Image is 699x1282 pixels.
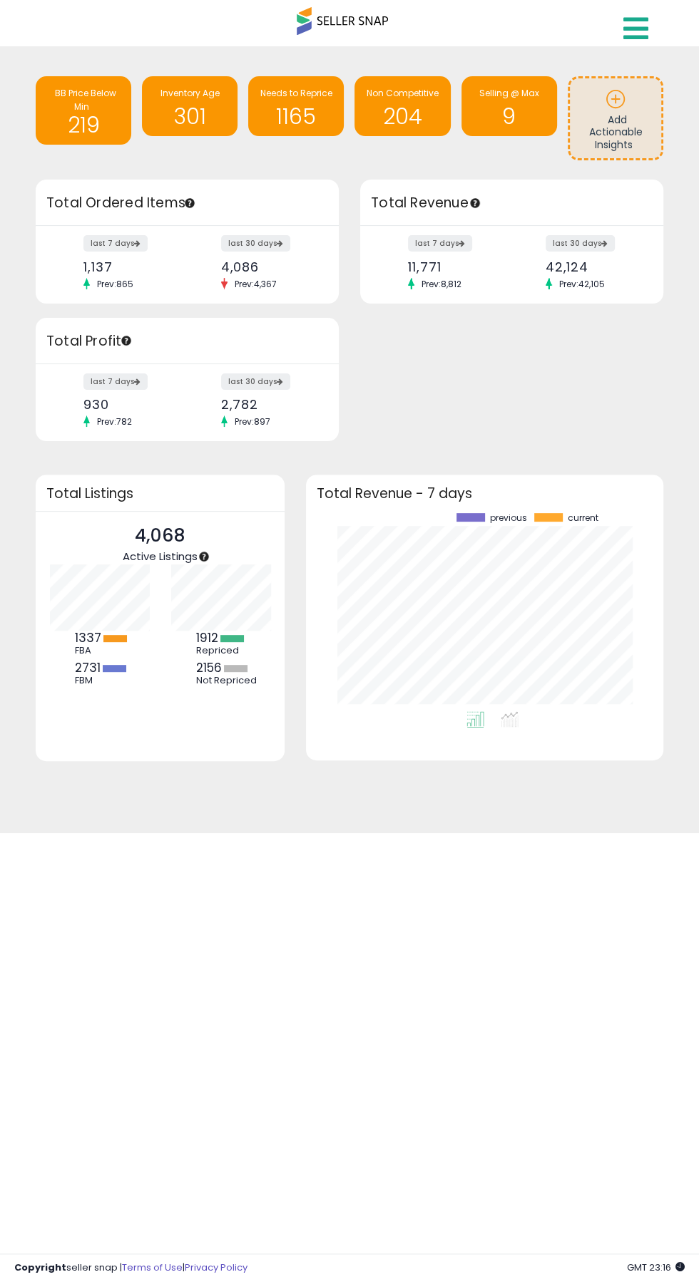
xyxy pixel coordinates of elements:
div: Tooltip anchor [469,197,481,210]
b: 1912 [196,629,218,646]
h3: Total Profit [46,331,328,351]
div: 930 [83,397,176,412]
b: 2156 [196,659,222,676]
div: Not Repriced [196,675,260,686]
span: Prev: 8,812 [414,278,469,290]
h1: 204 [362,105,443,128]
a: Non Competitive 204 [354,76,450,136]
p: 4,068 [123,522,198,549]
span: Prev: 865 [90,278,141,290]
span: current [568,513,598,523]
span: Prev: 42,105 [552,278,612,290]
h1: 219 [43,105,124,137]
a: BB Price Below Min 219 [36,76,131,145]
h3: Total Revenue - 7 days [317,488,653,499]
div: FBM [75,675,139,686]
span: Non Competitive [367,87,439,99]
span: BB Price Below Min [55,87,116,113]
label: last 30 days [221,373,290,390]
b: 2731 [75,659,101,676]
h1: 1165 [255,105,337,128]
div: Tooltip anchor [183,197,196,210]
h1: 9 [469,105,550,128]
div: 2,782 [221,397,314,412]
div: Tooltip anchor [120,334,133,347]
span: Active Listings [123,549,198,564]
div: 42,124 [546,259,638,274]
b: 1337 [75,629,101,646]
div: 1,137 [83,259,176,274]
div: Tooltip anchor [198,550,210,563]
div: FBA [75,645,139,656]
label: last 7 days [83,373,148,390]
span: previous [490,513,527,523]
h3: Total Ordered Items [46,193,328,213]
h3: Total Revenue [371,193,653,213]
h1: 301 [149,105,230,128]
div: 11,771 [408,259,501,274]
label: last 30 days [221,235,290,252]
a: Add Actionable Insights [570,78,661,158]
span: Needs to Reprice [260,87,332,99]
div: Repriced [196,645,260,656]
span: Prev: 4,367 [228,278,284,290]
span: Inventory Age [160,87,220,99]
span: Selling @ Max [479,87,539,99]
a: Needs to Reprice 1165 [248,76,344,136]
h3: Total Listings [46,488,274,499]
label: last 7 days [408,235,472,252]
div: 4,086 [221,259,314,274]
label: last 7 days [83,235,148,252]
label: last 30 days [546,235,615,252]
a: Selling @ Max 9 [461,76,557,136]
span: Prev: 782 [90,415,139,428]
span: Add Actionable Insights [588,113,642,152]
a: Inventory Age 301 [142,76,238,136]
span: Prev: 897 [228,415,277,428]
